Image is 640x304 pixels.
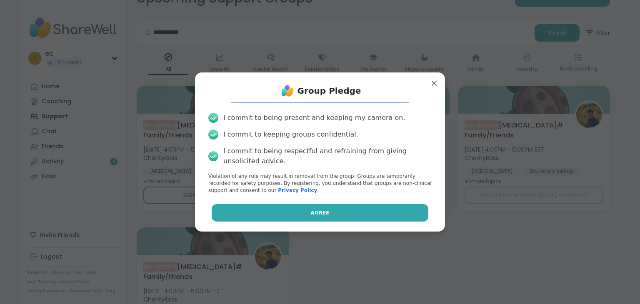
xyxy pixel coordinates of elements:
div: Close Step [626,3,637,14]
div: I commit to being present and keeping my camera on. [223,113,405,123]
div: I commit to being respectful and refraining from giving unsolicited advice. [223,146,432,166]
span: Agree [311,209,330,217]
a: Privacy Policy [278,187,317,193]
p: Violation of any rule may result in removal from the group. Groups are temporarily recorded for s... [208,173,432,194]
h1: Group Pledge [297,85,361,97]
img: ShareWell Logo [279,82,296,99]
button: Agree [212,204,429,222]
div: I commit to keeping groups confidential. [223,130,358,140]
